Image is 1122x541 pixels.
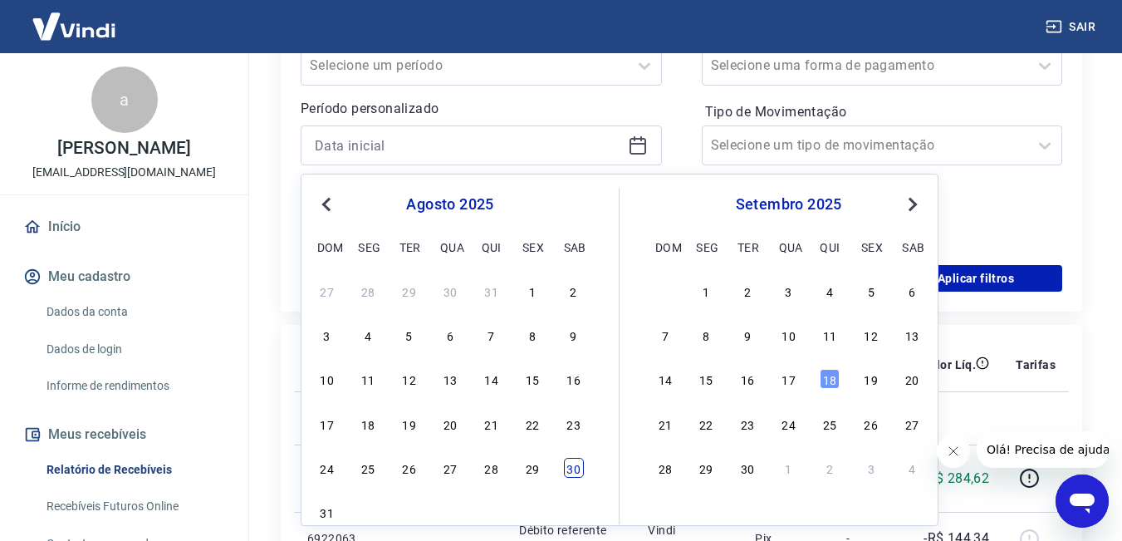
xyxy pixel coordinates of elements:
div: Choose domingo, 10 de agosto de 2025 [317,369,337,389]
div: Choose sábado, 13 de setembro de 2025 [902,325,922,345]
div: Choose segunda-feira, 1 de setembro de 2025 [696,281,716,301]
div: Choose sexta-feira, 12 de setembro de 2025 [861,325,881,345]
div: Choose sábado, 6 de setembro de 2025 [564,502,584,522]
div: Choose quarta-feira, 10 de setembro de 2025 [779,325,799,345]
p: [EMAIL_ADDRESS][DOMAIN_NAME] [32,164,216,181]
div: Choose quinta-feira, 18 de setembro de 2025 [820,369,840,389]
div: Choose segunda-feira, 4 de agosto de 2025 [358,325,378,345]
div: Choose sexta-feira, 3 de outubro de 2025 [861,458,881,478]
div: a [91,66,158,133]
div: Choose sábado, 6 de setembro de 2025 [902,281,922,301]
div: Choose quinta-feira, 25 de setembro de 2025 [820,414,840,434]
div: Choose terça-feira, 26 de agosto de 2025 [399,458,419,478]
div: Choose quinta-feira, 14 de agosto de 2025 [482,369,502,389]
a: Dados da conta [40,295,228,329]
div: Choose segunda-feira, 18 de agosto de 2025 [358,414,378,434]
div: Choose sábado, 9 de agosto de 2025 [564,325,584,345]
div: Choose sexta-feira, 8 de agosto de 2025 [522,325,542,345]
div: Choose domingo, 28 de setembro de 2025 [655,458,675,478]
span: Olá! Precisa de ajuda? [10,12,140,25]
div: Choose sexta-feira, 1 de agosto de 2025 [522,281,542,301]
div: Choose quinta-feira, 2 de outubro de 2025 [820,458,840,478]
div: dom [317,237,337,257]
div: ter [399,237,419,257]
div: Choose quinta-feira, 11 de setembro de 2025 [820,325,840,345]
div: Choose segunda-feira, 22 de setembro de 2025 [696,414,716,434]
p: Valor Líq. [922,357,976,373]
div: Choose terça-feira, 5 de agosto de 2025 [399,325,419,345]
div: Choose quarta-feira, 1 de outubro de 2025 [779,458,799,478]
div: Choose terça-feira, 9 de setembro de 2025 [737,325,757,345]
div: Choose quarta-feira, 3 de setembro de 2025 [440,502,460,522]
p: R$ 284,62 [928,469,990,489]
div: Choose quarta-feira, 24 de setembro de 2025 [779,414,799,434]
div: Choose segunda-feira, 1 de setembro de 2025 [358,502,378,522]
div: Choose sexta-feira, 19 de setembro de 2025 [861,369,881,389]
a: Informe de rendimentos [40,369,228,403]
div: Choose domingo, 3 de agosto de 2025 [317,325,337,345]
div: Choose sexta-feira, 15 de agosto de 2025 [522,369,542,389]
div: Choose terça-feira, 29 de julho de 2025 [399,281,419,301]
div: Choose quinta-feira, 7 de agosto de 2025 [482,325,502,345]
div: Choose sexta-feira, 5 de setembro de 2025 [861,281,881,301]
button: Meu cadastro [20,258,228,295]
div: Choose terça-feira, 12 de agosto de 2025 [399,369,419,389]
div: Choose quarta-feira, 3 de setembro de 2025 [779,281,799,301]
p: Tarifas [1016,357,1056,373]
div: Choose domingo, 17 de agosto de 2025 [317,414,337,434]
div: Choose quarta-feira, 17 de setembro de 2025 [779,369,799,389]
button: Next Month [903,194,923,214]
a: Dados de login [40,332,228,366]
input: Data inicial [315,133,621,158]
p: Período personalizado [301,99,662,119]
div: Choose sábado, 30 de agosto de 2025 [564,458,584,478]
div: Choose quinta-feira, 31 de julho de 2025 [482,281,502,301]
div: Choose terça-feira, 2 de setembro de 2025 [737,281,757,301]
div: Choose terça-feira, 19 de agosto de 2025 [399,414,419,434]
button: Aplicar filtros [889,265,1062,292]
label: Tipo de Movimentação [705,102,1060,122]
div: Choose domingo, 27 de julho de 2025 [317,281,337,301]
div: sab [564,237,584,257]
div: Choose sexta-feira, 29 de agosto de 2025 [522,458,542,478]
div: Choose sexta-feira, 26 de setembro de 2025 [861,414,881,434]
div: Choose sexta-feira, 22 de agosto de 2025 [522,414,542,434]
div: Choose sábado, 27 de setembro de 2025 [902,414,922,434]
button: Previous Month [316,194,336,214]
iframe: Botão para abrir a janela de mensagens [1056,475,1109,528]
div: seg [696,237,716,257]
div: Choose domingo, 31 de agosto de 2025 [655,281,675,301]
div: sex [522,237,542,257]
div: qui [482,237,502,257]
div: Choose segunda-feira, 25 de agosto de 2025 [358,458,378,478]
div: Choose sábado, 4 de outubro de 2025 [902,458,922,478]
div: Choose quarta-feira, 30 de julho de 2025 [440,281,460,301]
div: Choose domingo, 31 de agosto de 2025 [317,502,337,522]
div: Choose sexta-feira, 5 de setembro de 2025 [522,502,542,522]
div: Choose domingo, 7 de setembro de 2025 [655,325,675,345]
div: Choose quarta-feira, 6 de agosto de 2025 [440,325,460,345]
div: Choose terça-feira, 23 de setembro de 2025 [737,414,757,434]
a: Relatório de Recebíveis [40,453,228,487]
div: Choose quinta-feira, 21 de agosto de 2025 [482,414,502,434]
div: agosto 2025 [315,194,585,214]
button: Meus recebíveis [20,416,228,453]
div: qua [440,237,460,257]
div: qui [820,237,840,257]
div: Choose quinta-feira, 4 de setembro de 2025 [820,281,840,301]
div: Choose segunda-feira, 15 de setembro de 2025 [696,369,716,389]
div: Choose quarta-feira, 13 de agosto de 2025 [440,369,460,389]
div: setembro 2025 [653,194,924,214]
div: Choose quarta-feira, 20 de agosto de 2025 [440,414,460,434]
div: Choose sábado, 23 de agosto de 2025 [564,414,584,434]
div: month 2025-09 [653,278,924,480]
div: Choose segunda-feira, 8 de setembro de 2025 [696,325,716,345]
div: seg [358,237,378,257]
div: Choose quinta-feira, 28 de agosto de 2025 [482,458,502,478]
img: Vindi [20,1,128,52]
div: sex [861,237,881,257]
div: Choose terça-feira, 16 de setembro de 2025 [737,369,757,389]
div: Choose segunda-feira, 11 de agosto de 2025 [358,369,378,389]
a: Recebíveis Futuros Online [40,489,228,524]
p: [PERSON_NAME] [57,140,190,157]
